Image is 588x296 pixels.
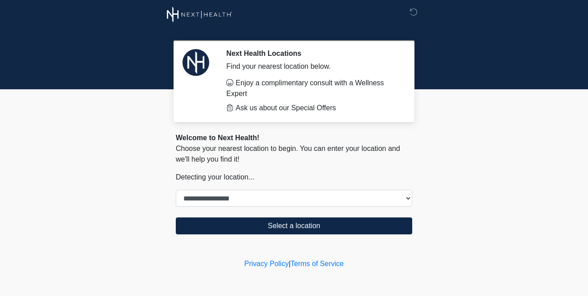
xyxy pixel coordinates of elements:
[176,145,400,163] span: Choose your nearest location to begin. You can enter your location and we'll help you find it!
[176,217,412,234] button: Select a location
[226,78,399,99] li: Enjoy a complimentary consult with a Wellness Expert
[226,61,399,72] div: Find your nearest location below.
[290,260,344,267] a: Terms of Service
[289,260,290,267] a: |
[182,49,209,76] img: Agent Avatar
[244,260,289,267] a: Privacy Policy
[226,49,399,58] h2: Next Health Locations
[167,7,232,22] img: Next Health Wellness Logo
[176,133,412,143] div: Welcome to Next Health!
[176,173,254,181] span: Detecting your location...
[226,103,399,113] li: Ask us about our Special Offers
